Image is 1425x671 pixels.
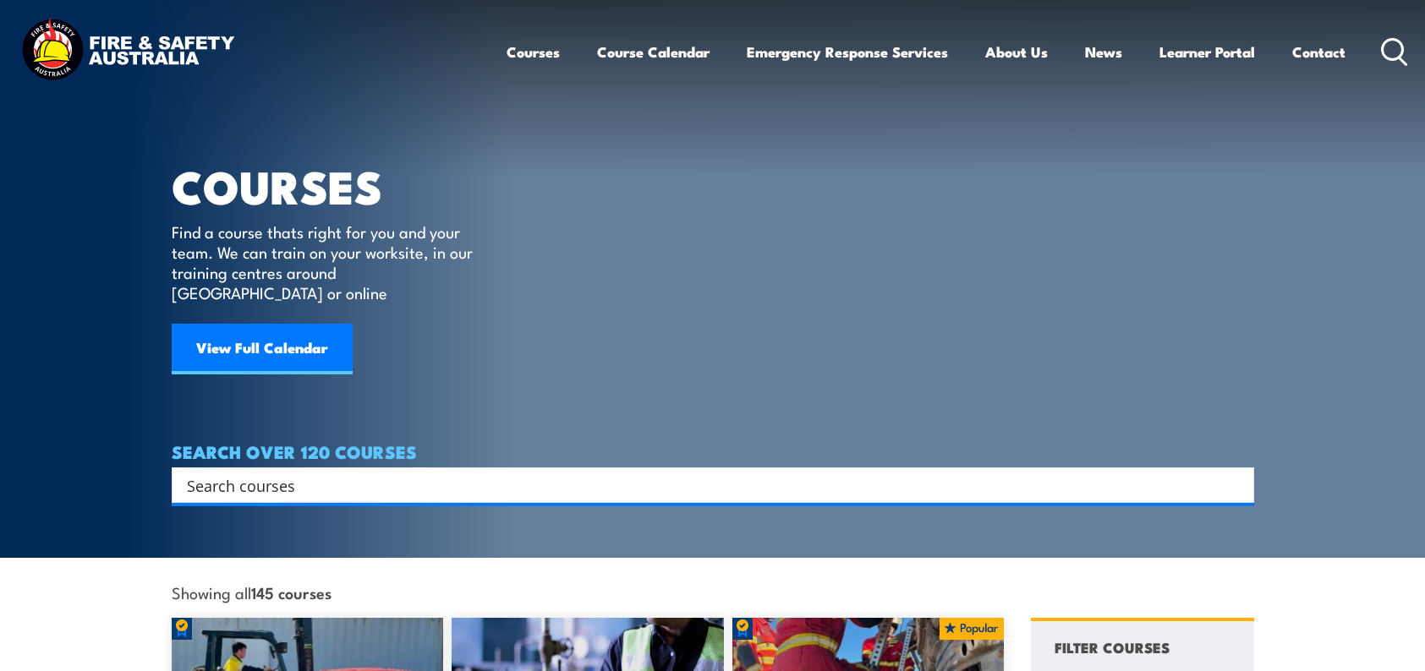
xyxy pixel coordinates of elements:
[747,30,948,74] a: Emergency Response Services
[1225,473,1248,497] button: Search magnifier button
[187,472,1217,498] input: Search input
[251,581,332,603] strong: 145 courses
[1085,30,1122,74] a: News
[172,442,1254,461] h4: SEARCH OVER 120 COURSES
[1159,30,1255,74] a: Learner Portal
[1292,30,1346,74] a: Contact
[172,166,497,205] h1: COURSES
[172,583,332,601] span: Showing all
[1055,636,1170,658] h4: FILTER COURSES
[597,30,710,74] a: Course Calendar
[507,30,560,74] a: Courses
[172,324,353,374] a: View Full Calendar
[985,30,1048,74] a: About Us
[172,221,480,303] p: Find a course thats right for you and your team. We can train on your worksite, in our training c...
[190,473,1220,497] form: Search form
